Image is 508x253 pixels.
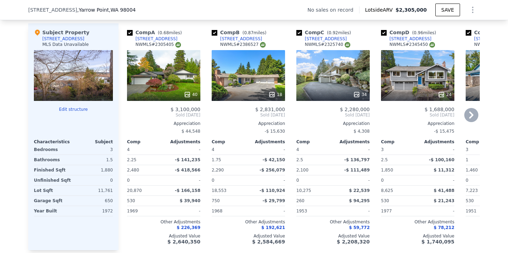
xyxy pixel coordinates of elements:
div: NWMLS # 2325740 [305,42,350,48]
div: 1977 [381,206,416,216]
div: No sales on record [308,6,359,13]
div: Comp [296,139,333,145]
span: 0 [381,178,384,183]
span: -$ 166,158 [175,188,200,193]
span: $ 78,212 [434,225,454,230]
div: 1968 [212,206,247,216]
span: 750 [212,198,220,203]
div: 1,880 [75,165,113,175]
span: -$ 111,489 [344,168,370,173]
a: [STREET_ADDRESS] [381,36,431,42]
span: $ 226,369 [177,225,200,230]
span: , Yarrow Point [77,6,136,13]
div: - [165,175,200,185]
div: 1969 [127,206,162,216]
div: NWMLS # 2305405 [135,42,181,48]
div: - [334,206,370,216]
span: -$ 141,235 [175,157,200,162]
div: Bedrooms [34,145,72,155]
div: 18 [268,91,282,98]
span: 3 [466,147,468,152]
span: 0.92 [328,30,338,35]
span: -$ 110,924 [260,188,285,193]
span: $ 2,208,320 [337,239,370,245]
span: $ 11,312 [434,168,454,173]
div: Other Adjustments [381,219,454,225]
span: Sold [DATE] [212,112,285,118]
div: Other Adjustments [296,219,370,225]
div: [STREET_ADDRESS] [135,36,177,42]
div: Comp C [296,29,354,36]
div: Comp [466,139,502,145]
div: Unfinished Sqft [34,175,72,185]
span: Lotside ARV [365,6,395,13]
div: Appreciation [127,121,200,126]
img: NWMLS Logo [429,42,435,48]
div: Other Adjustments [127,219,200,225]
span: 7,223 [466,188,478,193]
div: MLS Data Unavailable [42,42,89,47]
span: 4 [212,147,214,152]
span: -$ 15,475 [434,129,454,134]
button: Edit structure [34,107,113,112]
span: -$ 15,630 [265,129,285,134]
span: 2,480 [127,168,139,173]
span: $ 59,772 [349,225,370,230]
div: - [419,145,454,155]
div: 650 [75,196,113,206]
span: ( miles) [240,30,269,35]
span: -$ 42,150 [262,157,285,162]
span: $ 2,831,000 [255,107,285,112]
div: - [250,175,285,185]
div: Subject Property [34,29,89,36]
div: 1972 [75,206,113,216]
span: 10,275 [296,188,311,193]
div: 1.5 [75,155,113,165]
div: Adjustments [164,139,200,145]
div: Adjusted Value [381,233,454,239]
span: $ 22,539 [349,188,370,193]
div: Adjustments [333,139,370,145]
div: 1.75 [212,155,247,165]
span: , WA 98004 [109,7,136,13]
span: 0 [466,178,468,183]
span: 260 [296,198,304,203]
span: 2,290 [212,168,224,173]
div: 2.25 [127,155,162,165]
a: [STREET_ADDRESS] [127,36,177,42]
div: - [419,175,454,185]
div: 2.5 [381,155,416,165]
div: Appreciation [381,121,454,126]
div: Characteristics [34,139,73,145]
span: Sold [DATE] [381,112,454,118]
div: 40 [184,91,198,98]
div: - [334,145,370,155]
div: 1 [466,155,501,165]
span: $ 4,308 [353,129,370,134]
span: $ 2,640,350 [168,239,200,245]
img: NWMLS Logo [175,42,181,48]
span: -$ 418,566 [175,168,200,173]
div: - [165,145,200,155]
div: Appreciation [212,121,285,126]
span: 0 [127,178,130,183]
span: -$ 136,797 [344,157,370,162]
span: $ 41,488 [434,188,454,193]
div: Comp [127,139,164,145]
img: NWMLS Logo [345,42,350,48]
div: Lot Sqft [34,186,72,195]
span: 0.87 [244,30,254,35]
div: NWMLS # 2345450 [389,42,435,48]
div: Garage Sqft [34,196,72,206]
div: Adjustments [418,139,454,145]
div: Comp B [212,29,269,36]
span: 1,460 [466,168,478,173]
a: [STREET_ADDRESS] [296,36,347,42]
div: 0 [75,175,113,185]
span: $2,305,000 [395,7,427,13]
span: 4 [296,147,299,152]
div: 34 [353,91,367,98]
span: $ 2,584,669 [252,239,285,245]
span: 0.96 [414,30,423,35]
div: - [165,206,200,216]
